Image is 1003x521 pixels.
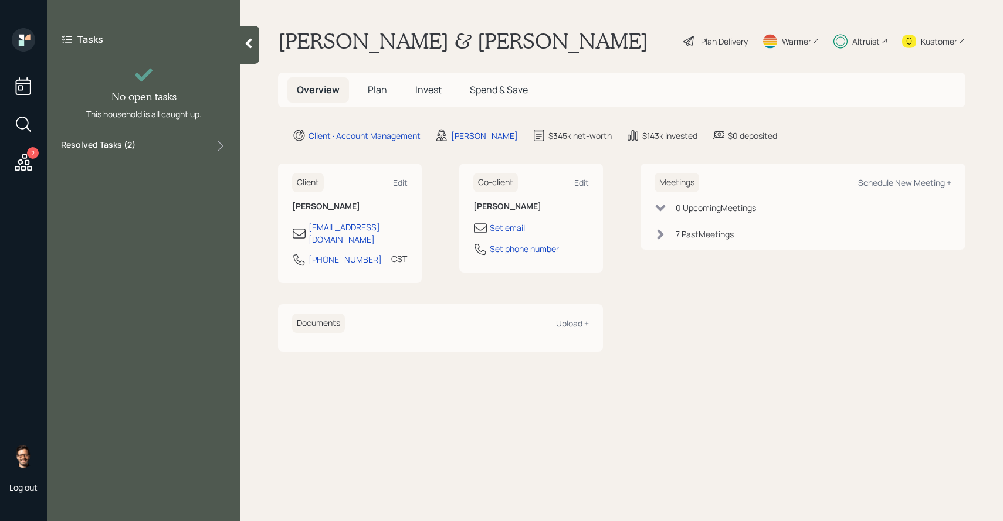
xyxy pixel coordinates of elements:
div: Set phone number [490,243,559,255]
div: Warmer [782,35,811,47]
div: Altruist [852,35,880,47]
h6: [PERSON_NAME] [473,202,589,212]
div: Schedule New Meeting + [858,177,951,188]
div: $345k net-worth [548,130,612,142]
div: $0 deposited [728,130,777,142]
div: 2 [27,147,39,159]
div: Edit [574,177,589,188]
div: [PHONE_NUMBER] [309,253,382,265]
div: Kustomer [921,35,957,47]
div: Plan Delivery [701,35,748,47]
h6: Co-client [473,173,518,192]
div: Log out [9,482,38,493]
div: This household is all caught up. [86,108,202,120]
label: Resolved Tasks ( 2 ) [61,139,135,153]
div: 7 Past Meeting s [676,228,734,240]
h6: Meetings [655,173,699,192]
div: 0 Upcoming Meeting s [676,202,756,214]
div: $143k invested [642,130,697,142]
h1: [PERSON_NAME] & [PERSON_NAME] [278,28,648,54]
div: [PERSON_NAME] [451,130,518,142]
h6: Client [292,173,324,192]
span: Overview [297,83,340,96]
h4: No open tasks [111,90,177,103]
div: Client · Account Management [309,130,421,142]
div: Upload + [556,318,589,329]
div: Edit [393,177,408,188]
div: [EMAIL_ADDRESS][DOMAIN_NAME] [309,221,408,246]
span: Plan [368,83,387,96]
div: Set email [490,222,525,234]
h6: [PERSON_NAME] [292,202,408,212]
img: sami-boghos-headshot.png [12,444,35,468]
div: CST [391,253,407,265]
span: Invest [415,83,442,96]
label: Tasks [77,33,103,46]
span: Spend & Save [470,83,528,96]
h6: Documents [292,314,345,333]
